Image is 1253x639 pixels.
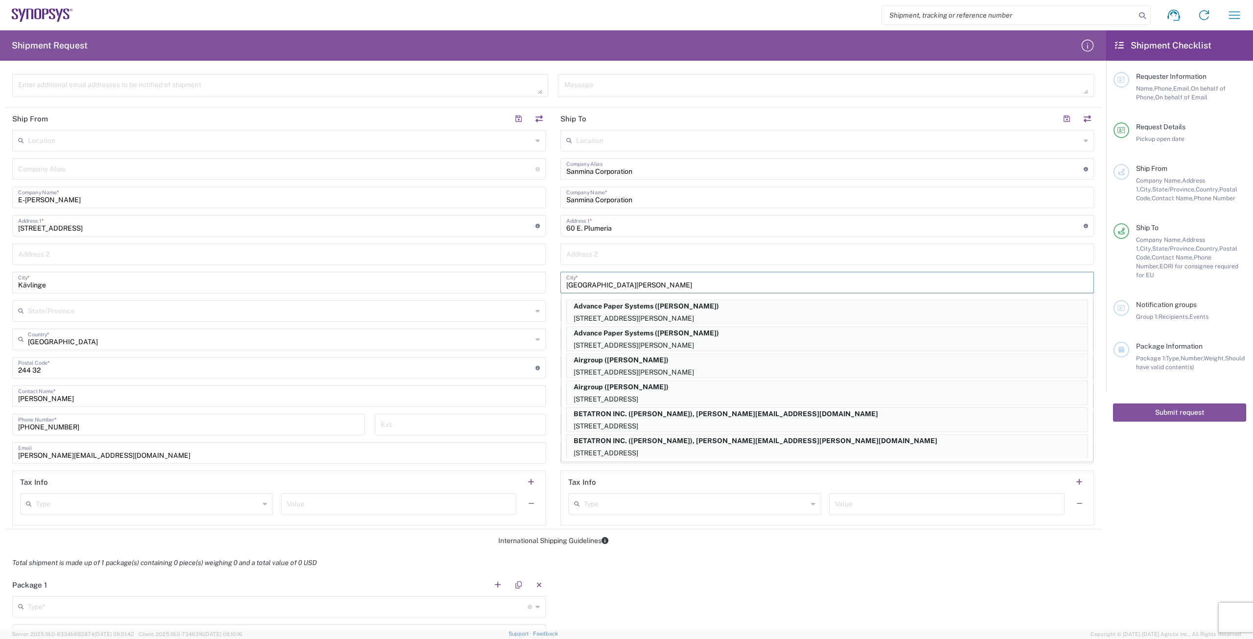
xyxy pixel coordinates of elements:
[1136,123,1185,131] span: Request Details
[567,393,1088,405] p: [STREET_ADDRESS]
[1136,313,1159,320] span: Group 1:
[1159,313,1189,320] span: Recipients,
[139,631,242,637] span: Client: 2025.18.0-7346316
[1136,177,1182,184] span: Company Name,
[567,435,1088,447] p: BETATRON INC. (MIKE YOUNG), mike.young@betatron.net
[560,114,586,124] h2: Ship To
[567,408,1088,420] p: BETATRON INC. (MIKE YOUNG), gowan@synopsys.com
[12,40,88,51] h2: Shipment Request
[567,420,1088,432] p: [STREET_ADDRESS]
[567,354,1088,366] p: Airgroup (Warren Budenbender)
[567,381,1088,393] p: Airgroup (Warren Budenbender)
[568,477,596,487] h2: Tax Info
[567,366,1088,379] p: [STREET_ADDRESS][PERSON_NAME]
[533,631,558,637] a: Feedback
[1140,245,1152,252] span: City,
[94,631,134,637] span: [DATE] 09:51:42
[1194,194,1235,202] span: Phone Number
[567,447,1088,459] p: [STREET_ADDRESS]
[1181,355,1204,362] span: Number,
[1196,186,1219,193] span: Country,
[1152,186,1196,193] span: State/Province,
[1136,85,1154,92] span: Name,
[1189,313,1208,320] span: Events
[204,631,242,637] span: [DATE] 08:10:16
[12,114,48,124] h2: Ship From
[5,536,1101,545] div: International Shipping Guidelines
[12,580,47,590] h2: Package 1
[20,477,48,487] h2: Tax Info
[1136,342,1203,350] span: Package Information
[1155,94,1207,101] span: On behalf of Email
[1136,72,1207,80] span: Requester Information
[1091,630,1241,639] span: Copyright © [DATE]-[DATE] Agistix Inc., All Rights Reserved
[1152,254,1194,261] span: Contact Name,
[1113,403,1246,422] button: Submit request
[1152,245,1196,252] span: State/Province,
[1196,245,1219,252] span: Country,
[5,559,324,567] em: Total shipment is made up of 1 package(s) containing 0 piece(s) weighing 0 and a total value of 0...
[567,312,1088,325] p: [STREET_ADDRESS][PERSON_NAME]
[567,300,1088,312] p: Advance Paper Systems (Howard Dorfman)
[567,339,1088,352] p: [STREET_ADDRESS][PERSON_NAME]
[1136,355,1166,362] span: Package 1:
[1136,135,1184,142] span: Pickup open date
[882,6,1136,24] input: Shipment, tracking or reference number
[567,327,1088,339] p: Advance Paper Systems (Howard Dorfman)
[1136,262,1238,279] span: EORI for consignee required for EU
[1152,194,1194,202] span: Contact Name,
[509,631,533,637] a: Support
[1204,355,1225,362] span: Weight,
[1136,165,1167,172] span: Ship From
[12,631,134,637] span: Server: 2025.18.0-9334b682874
[1154,85,1173,92] span: Phone,
[1136,236,1182,243] span: Company Name,
[1136,224,1159,232] span: Ship To
[1136,301,1197,308] span: Notification groups
[1173,85,1191,92] span: Email,
[1140,186,1152,193] span: City,
[1166,355,1181,362] span: Type,
[1115,40,1211,51] h2: Shipment Checklist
